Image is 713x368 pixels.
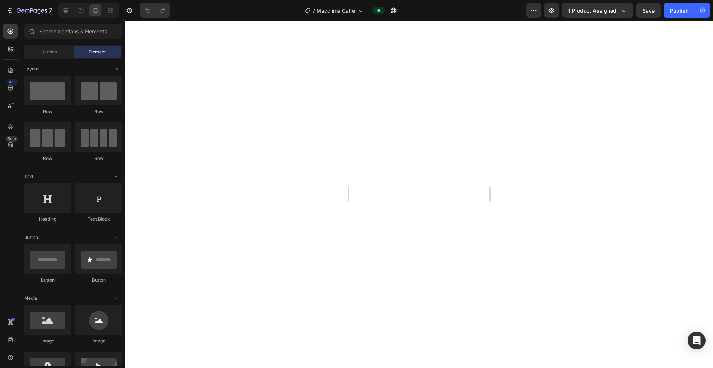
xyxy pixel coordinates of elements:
[140,3,170,18] div: Undo/Redo
[89,49,106,55] span: Element
[110,63,122,75] span: Toggle open
[24,66,39,72] span: Layout
[313,7,315,14] span: /
[75,108,122,115] div: Row
[75,216,122,223] div: Text Block
[24,277,71,283] div: Button
[642,7,655,14] span: Save
[636,3,661,18] button: Save
[6,136,18,142] div: Beta
[24,155,71,162] div: Row
[3,3,55,18] button: 7
[75,338,122,344] div: Image
[75,155,122,162] div: Row
[688,332,706,349] div: Open Intercom Messenger
[41,49,57,55] span: Section
[110,171,122,183] span: Toggle open
[24,338,71,344] div: Image
[110,231,122,243] span: Toggle open
[24,295,37,302] span: Media
[670,7,688,14] div: Publish
[24,108,71,115] div: Row
[316,7,355,14] span: Macchina Caffe
[24,234,38,241] span: Button
[24,216,71,223] div: Heading
[49,6,52,15] p: 7
[349,21,489,368] iframe: Design area
[568,7,616,14] span: 1 product assigned
[24,24,122,39] input: Search Sections & Elements
[664,3,695,18] button: Publish
[7,79,18,85] div: 450
[110,292,122,304] span: Toggle open
[24,173,33,180] span: Text
[562,3,633,18] button: 1 product assigned
[75,277,122,283] div: Button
